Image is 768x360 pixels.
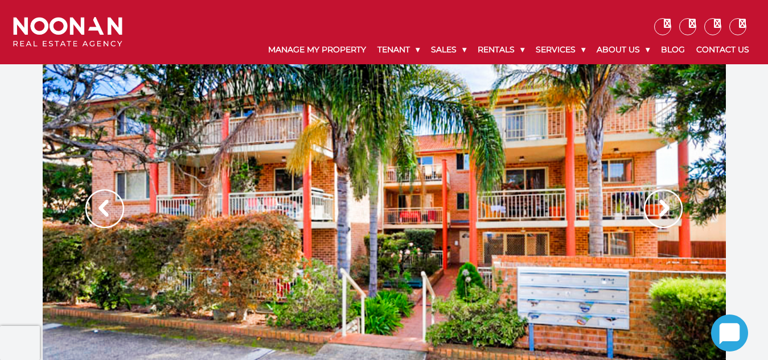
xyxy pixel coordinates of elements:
[530,35,591,64] a: Services
[425,35,472,64] a: Sales
[644,189,683,228] img: Arrow slider
[472,35,530,64] a: Rentals
[372,35,425,64] a: Tenant
[655,35,691,64] a: Blog
[262,35,372,64] a: Manage My Property
[85,189,124,228] img: Arrow slider
[591,35,655,64] a: About Us
[691,35,755,64] a: Contact Us
[13,17,122,47] img: Noonan Real Estate Agency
